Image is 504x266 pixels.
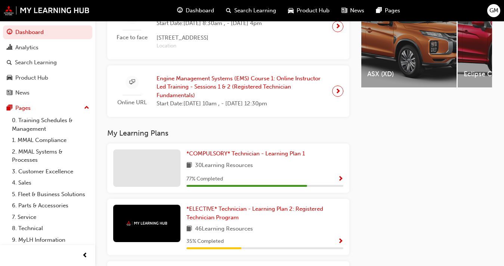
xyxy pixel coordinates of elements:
[3,56,92,69] a: Search Learning
[3,101,92,115] button: Pages
[297,6,330,15] span: Product Hub
[3,25,92,39] a: Dashboard
[376,6,382,15] span: pages-icon
[489,6,498,15] span: GM
[9,177,92,189] a: 4. Sales
[113,33,151,42] span: Face to face
[7,75,12,81] span: car-icon
[171,3,220,18] a: guage-iconDashboard
[220,3,282,18] a: search-iconSearch Learning
[3,86,92,100] a: News
[82,251,88,260] span: prev-icon
[107,129,349,137] h3: My Learning Plans
[129,78,135,87] span: sessionType_ONLINE_URL-icon
[3,24,92,101] button: DashboardAnalyticsSearch LearningProduct HubNews
[370,3,406,18] a: pages-iconPages
[186,237,224,246] span: 35 % Completed
[186,225,192,234] span: book-icon
[335,86,341,96] span: next-icon
[186,205,323,221] span: *ELECTIVE* Technician - Learning Plan 2: Registered Technician Program
[157,74,326,100] span: Engine Management Systems (EMS) Course 1: Online Instructor Led Training - Sessions 1 & 2 (Regist...
[367,70,451,78] span: ASX (XD)
[186,205,343,222] a: *ELECTIVE* Technician - Learning Plan 2: Registered Technician Program
[335,21,341,32] span: next-icon
[4,6,90,15] img: mmal
[338,237,343,246] button: Show Progress
[336,3,370,18] a: news-iconNews
[7,44,12,51] span: chart-icon
[186,6,214,15] span: Dashboard
[338,174,343,184] button: Show Progress
[350,6,364,15] span: News
[226,6,231,15] span: search-icon
[288,6,294,15] span: car-icon
[113,71,343,111] a: Online URLEngine Management Systems (EMS) Course 1: Online Instructor Led Training - Sessions 1 &...
[15,43,38,52] div: Analytics
[9,234,92,246] a: 9. MyLH Information
[157,99,326,108] span: Start Date: [DATE] 10am , - [DATE] 12:30pm
[15,74,48,82] div: Product Hub
[15,104,31,112] div: Pages
[9,146,92,166] a: 2. MMAL Systems & Processes
[7,29,12,36] span: guage-icon
[157,19,326,28] span: Start Date: [DATE] 8:30am , - [DATE] 4pm
[7,90,12,96] span: news-icon
[9,134,92,146] a: 1. MMAL Compliance
[9,189,92,200] a: 5. Fleet & Business Solutions
[186,149,308,158] a: *COMPULSORY* Technician - Learning Plan 1
[157,42,326,50] span: Location
[186,150,305,157] span: *COMPULSORY* Technician - Learning Plan 1
[186,175,223,183] span: 77 % Completed
[195,161,253,170] span: 30 Learning Resources
[385,6,400,15] span: Pages
[234,6,276,15] span: Search Learning
[126,221,167,226] img: mmal
[9,115,92,134] a: 0. Training Schedules & Management
[9,211,92,223] a: 7. Service
[9,200,92,211] a: 6. Parts & Accessories
[282,3,336,18] a: car-iconProduct Hub
[113,98,151,107] span: Online URL
[15,58,57,67] div: Search Learning
[157,34,326,42] span: [STREET_ADDRESS]
[3,41,92,55] a: Analytics
[338,238,343,245] span: Show Progress
[9,166,92,177] a: 3. Customer Excellence
[7,105,12,112] span: pages-icon
[9,223,92,234] a: 8. Technical
[487,4,500,17] button: GM
[341,6,347,15] span: news-icon
[84,103,89,113] span: up-icon
[15,89,30,97] div: News
[186,161,192,170] span: book-icon
[3,71,92,85] a: Product Hub
[177,6,183,15] span: guage-icon
[338,176,343,183] span: Show Progress
[195,225,253,234] span: 46 Learning Resources
[7,59,12,66] span: search-icon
